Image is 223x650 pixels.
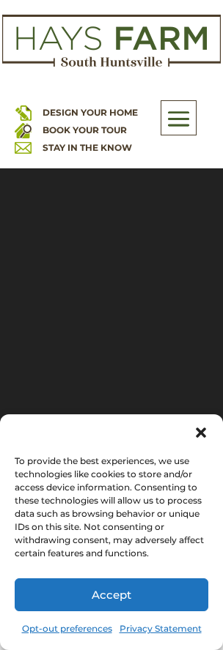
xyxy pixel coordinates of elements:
img: book your home tour [15,122,32,138]
img: design your home [15,104,32,121]
div: Close dialog [194,425,208,440]
a: Opt-out preferences [22,619,112,639]
a: BOOK YOUR TOUR [43,124,127,135]
a: DESIGN YOUR HOME [43,107,138,118]
div: To provide the best experiences, we use technologies like cookies to store and/or access device i... [15,455,205,560]
a: Privacy Statement [120,619,202,639]
button: Accept [15,578,208,611]
a: STAY IN THE KNOW [43,142,132,153]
